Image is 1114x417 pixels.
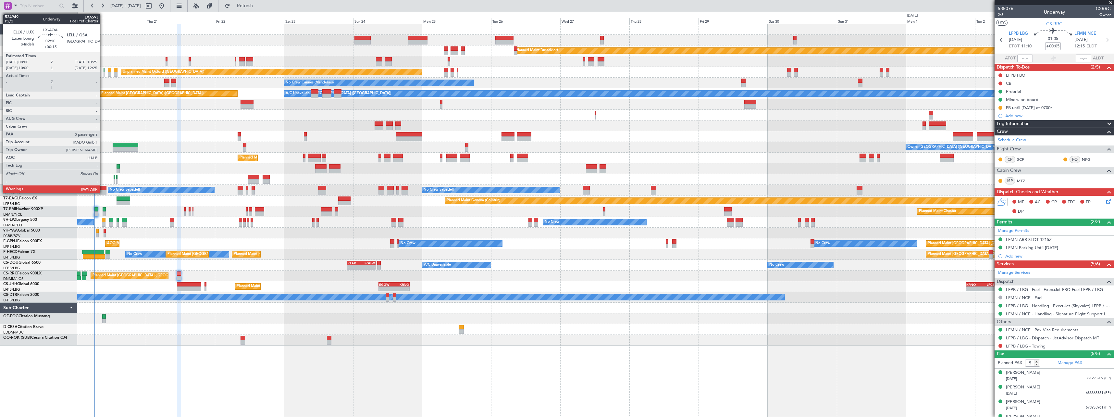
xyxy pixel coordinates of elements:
[3,132,15,136] span: T7-FFI
[286,78,334,88] div: No Crew Cannes (Mandelieu)
[1009,43,1020,50] span: ETOT
[424,185,454,195] div: No Crew Sabadell
[361,261,375,265] div: EGGW
[3,100,19,104] span: G-ENRG
[997,260,1014,268] span: Services
[3,282,17,286] span: CS-JHH
[3,191,20,196] a: LELL/QSA
[997,350,1004,358] span: Pax
[3,234,20,238] a: FCBB/BZV
[110,3,141,9] span: [DATE] - [DATE]
[3,94,23,99] a: EGGW/LTN
[1091,64,1100,70] span: (2/5)
[516,46,558,56] div: Planned Maint Dusseldorf
[1006,311,1111,317] a: LFMN / NCE - Handling - Signature Flight Support LFMN / NCE
[1070,156,1080,163] div: FO
[401,239,415,248] div: No Crew
[768,18,837,24] div: Sat 30
[3,218,37,222] a: 9H-LPZLegacy 500
[3,148,20,153] a: EGLF/FAB
[3,137,22,142] a: VHHH/HKG
[1096,12,1111,18] span: Owner
[1006,370,1040,376] div: [PERSON_NAME]
[1005,113,1111,119] div: Add new
[1093,55,1104,62] span: ALDT
[284,18,353,24] div: Sat 23
[3,121,44,125] a: T7-BREChallenger 604
[1044,9,1065,16] div: Underway
[3,62,23,67] a: EGNR/CEG
[3,105,20,110] a: EGSS/STN
[1006,399,1040,405] div: [PERSON_NAME]
[3,336,67,340] a: OO-ROK (SUB)Cessna Citation CJ4
[3,287,20,292] a: LFPB/LBG
[997,64,1030,71] span: Dispatch To-Dos
[231,4,259,8] span: Refresh
[3,111,19,115] span: G-VNOR
[3,255,20,260] a: LFPB/LBG
[1006,287,1103,292] a: LFPB / LBG - Fuel - ExecuJet FBO Fuel LFPB / LBG
[998,270,1030,276] a: Manage Services
[1048,36,1058,42] span: 01:05
[3,325,43,329] a: D-CESACitation Bravo
[3,223,22,228] a: LFMD/CEQ
[3,272,17,275] span: CS-RRC
[998,137,1026,144] a: Schedule Crew
[1006,295,1042,300] a: LFMN / NCE - Fuel
[3,51,23,56] a: EGGW/LTN
[996,20,1008,26] button: UTC
[1006,384,1040,391] div: [PERSON_NAME]
[1005,156,1015,163] div: CP
[348,261,361,265] div: KLAX
[3,154,38,158] a: LX-TROLegacy 650
[928,249,1030,259] div: Planned Maint [GEOGRAPHIC_DATA] ([GEOGRAPHIC_DATA])
[3,57,18,61] span: G-GARE
[3,298,20,303] a: LFPB/LBG
[3,282,39,286] a: CS-JHHGlobal 6000
[1009,37,1022,43] span: [DATE]
[348,265,361,269] div: -
[93,271,195,281] div: Planned Maint [GEOGRAPHIC_DATA] ([GEOGRAPHIC_DATA])
[237,282,339,291] div: Planned Maint [GEOGRAPHIC_DATA] ([GEOGRAPHIC_DATA])
[1006,245,1058,250] div: LFMN Parking Until [DATE]
[79,13,90,19] div: [DATE]
[975,18,1044,24] div: Tue 2
[3,314,19,318] span: OE-FOG
[3,100,40,104] a: G-ENRGPraetor 600
[919,207,956,216] div: Planned Maint Chester
[3,46,18,50] span: G-GAAL
[3,79,18,82] span: G-JAGA
[3,68,16,72] span: G-SIRS
[815,239,830,248] div: No Crew
[3,154,17,158] span: LX-TRO
[3,164,18,168] span: LX-GBH
[3,293,39,297] a: CS-DTRFalcon 2000
[1035,199,1041,206] span: AC
[1068,199,1075,206] span: FFC
[3,266,20,271] a: LFPB/LBG
[1017,178,1032,184] a: MTZ
[1021,43,1032,50] span: 11:10
[1006,335,1099,341] a: LFPB / LBG - Dispatch - JetAdvisor Dispatch MT
[3,89,38,93] a: G-LEGCLegacy 600
[1018,208,1024,215] span: DP
[1006,72,1025,78] div: LFPB FBO
[1086,405,1111,411] span: 673953961 (PP)
[997,219,1012,226] span: Permits
[1006,327,1078,333] a: LFMN / NCE - Pax Visa Requirements
[7,13,70,23] button: Only With Activity
[3,41,23,45] a: EGGW/LTN
[3,121,17,125] span: T7-BRE
[77,18,146,24] div: Wed 20
[1082,157,1096,162] a: NPG
[3,36,20,40] span: G-FOMO
[3,207,43,211] a: T7-EMIHawker 900XP
[3,36,42,40] a: G-FOMOGlobal 6000
[3,169,22,174] a: EDLW/DTM
[997,318,1011,326] span: Others
[3,218,16,222] span: 9H-LPZ
[1006,303,1111,309] a: LFPB / LBG - Handling - ExecuJet (Skyvalet) LFPB / LBG
[998,228,1029,234] a: Manage Permits
[3,330,24,335] a: EDDM/MUC
[1006,343,1046,349] a: LFPB / LBG - Towing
